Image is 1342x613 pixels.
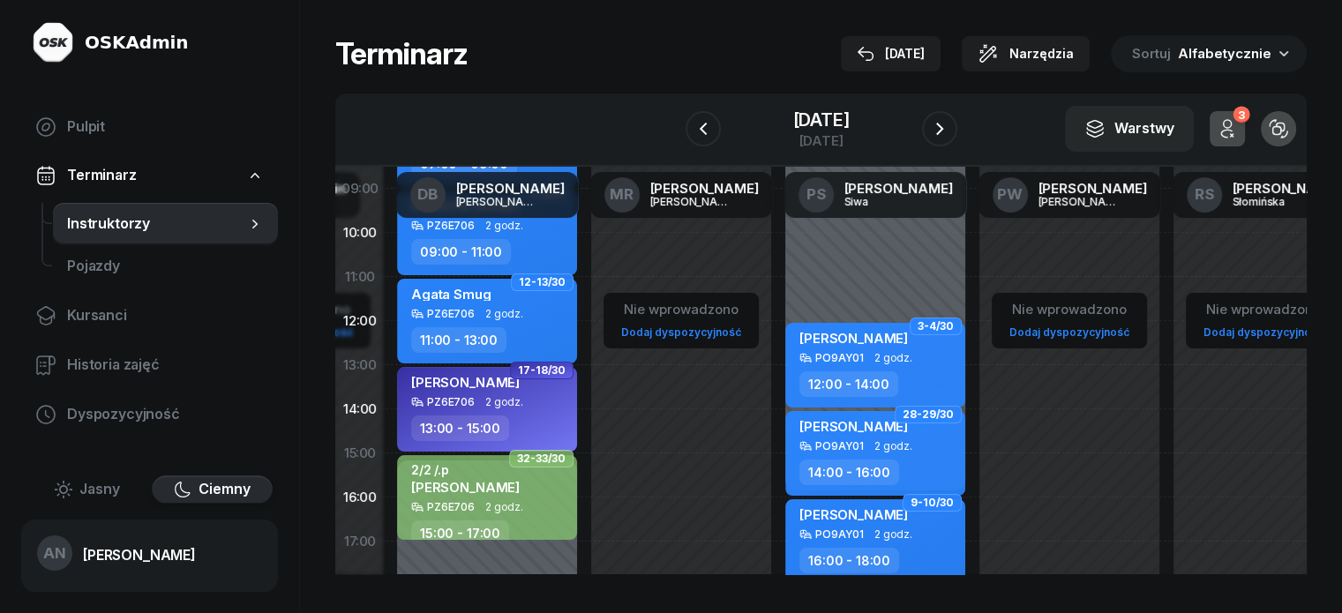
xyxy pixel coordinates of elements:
div: 09:00 - 11:00 [411,239,511,265]
div: Nie wprowadzono [1196,298,1331,321]
div: PZ6E706 [427,308,475,319]
button: Narzędzia [962,36,1090,71]
a: Pulpit [21,106,278,148]
a: PS[PERSON_NAME]Siwa [784,172,967,218]
div: 15:00 [335,431,385,475]
a: PW[PERSON_NAME][PERSON_NAME] [978,172,1161,218]
div: 14:00 [335,387,385,431]
a: MR[PERSON_NAME][PERSON_NAME] [590,172,773,218]
span: 3-4/30 [918,325,954,328]
span: 9-10/30 [911,501,954,505]
span: 2 godz. [874,440,912,452]
span: 2 godz. [485,220,523,232]
span: Alfabetycznie [1178,45,1271,62]
div: PO9AY01 [815,352,864,363]
div: [PERSON_NAME] [1233,182,1341,195]
span: RS [1195,187,1214,202]
a: Dyspozycyjność [21,393,278,436]
div: 3 [1233,107,1249,123]
span: 17-18/30 [518,369,566,372]
span: 32-33/30 [517,457,566,460]
span: Pulpit [67,116,264,138]
button: Ciemny [152,475,274,504]
span: Instruktorzy [67,213,246,235]
button: Nie wprowadzonoDodaj dyspozycyjność [1002,295,1136,347]
a: Terminarz [21,155,278,196]
span: 12-13/30 [519,280,566,284]
span: [PERSON_NAME] [799,506,908,523]
div: 13:00 [335,343,385,387]
div: 18:00 [335,564,385,608]
div: OSKAdmin [85,30,188,55]
button: 3 [1210,111,1245,146]
div: 16:00 [335,475,385,520]
span: 2 godz. [485,308,523,320]
span: Pojazdy [67,255,264,278]
span: Ciemny [199,478,251,501]
div: 10:00 [335,211,385,255]
div: Siwa [844,196,929,207]
div: [PERSON_NAME] [456,182,565,195]
div: 17:00 [335,520,385,564]
div: PO9AY01 [815,528,864,540]
span: 28-29/30 [903,413,954,416]
a: DB[PERSON_NAME][PERSON_NAME] [396,172,579,218]
a: Instruktorzy [53,203,278,245]
span: [PERSON_NAME] [411,374,520,391]
a: Historia zajęć [21,344,278,386]
span: [PERSON_NAME] [411,479,520,496]
span: DB [417,187,438,202]
div: [PERSON_NAME] [844,182,953,195]
span: Narzędzia [1009,43,1074,64]
div: 2/2 /.p [411,462,520,477]
div: 16:00 - 18:00 [799,548,899,573]
span: AN [43,546,66,561]
div: Słomińska [1233,196,1317,207]
button: Jasny [26,475,148,504]
span: Terminarz [67,164,137,187]
div: 14:00 - 16:00 [799,460,899,485]
a: Dodaj dyspozycyjność [1002,322,1136,342]
div: PZ6E706 [427,501,475,512]
div: Warstwy [1084,117,1174,140]
div: [DATE] [792,111,849,129]
button: Warstwy [1065,106,1194,152]
div: 15:00 - 17:00 [411,520,509,546]
h1: Terminarz [335,38,468,70]
div: 12:00 [335,299,385,343]
span: Sortuj [1132,42,1174,65]
div: PZ6E706 [427,220,475,231]
div: 11:00 - 13:00 [411,327,506,353]
button: Nie wprowadzonoDodaj dyspozycyjność [614,295,748,347]
div: [DATE] [857,43,925,64]
span: Agata Smug [411,286,491,303]
button: Sortuj Alfabetycznie [1111,35,1307,72]
span: MR [610,187,634,202]
div: 11:00 [335,255,385,299]
div: Nie wprowadzono [614,298,748,321]
a: Dodaj dyspozycyjność [614,322,748,342]
div: PO9AY01 [815,440,864,452]
div: [DATE] [792,134,849,147]
span: 2 godz. [874,528,912,541]
div: [PERSON_NAME] [650,196,735,207]
span: [PERSON_NAME] [799,418,908,435]
div: 13:00 - 15:00 [411,415,509,441]
div: [PERSON_NAME] [1038,182,1147,195]
div: 12:00 - 14:00 [799,371,898,397]
span: 2 godz. [485,501,523,513]
div: Nie wprowadzono [1002,298,1136,321]
span: Dyspozycyjność [67,403,264,426]
span: Historia zajęć [67,354,264,377]
button: Nie wprowadzonoDodaj dyspozycyjność [1196,295,1331,347]
div: [PERSON_NAME] [1038,196,1123,207]
span: Jasny [79,478,120,501]
div: [PERSON_NAME] [83,548,196,562]
div: 09:00 [335,167,385,211]
span: Kursanci [67,304,264,327]
button: [DATE] [841,36,941,71]
div: PZ6E706 [427,396,475,407]
div: [PERSON_NAME] [456,196,541,207]
span: 2 godz. [874,352,912,364]
a: Kursanci [21,295,278,337]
